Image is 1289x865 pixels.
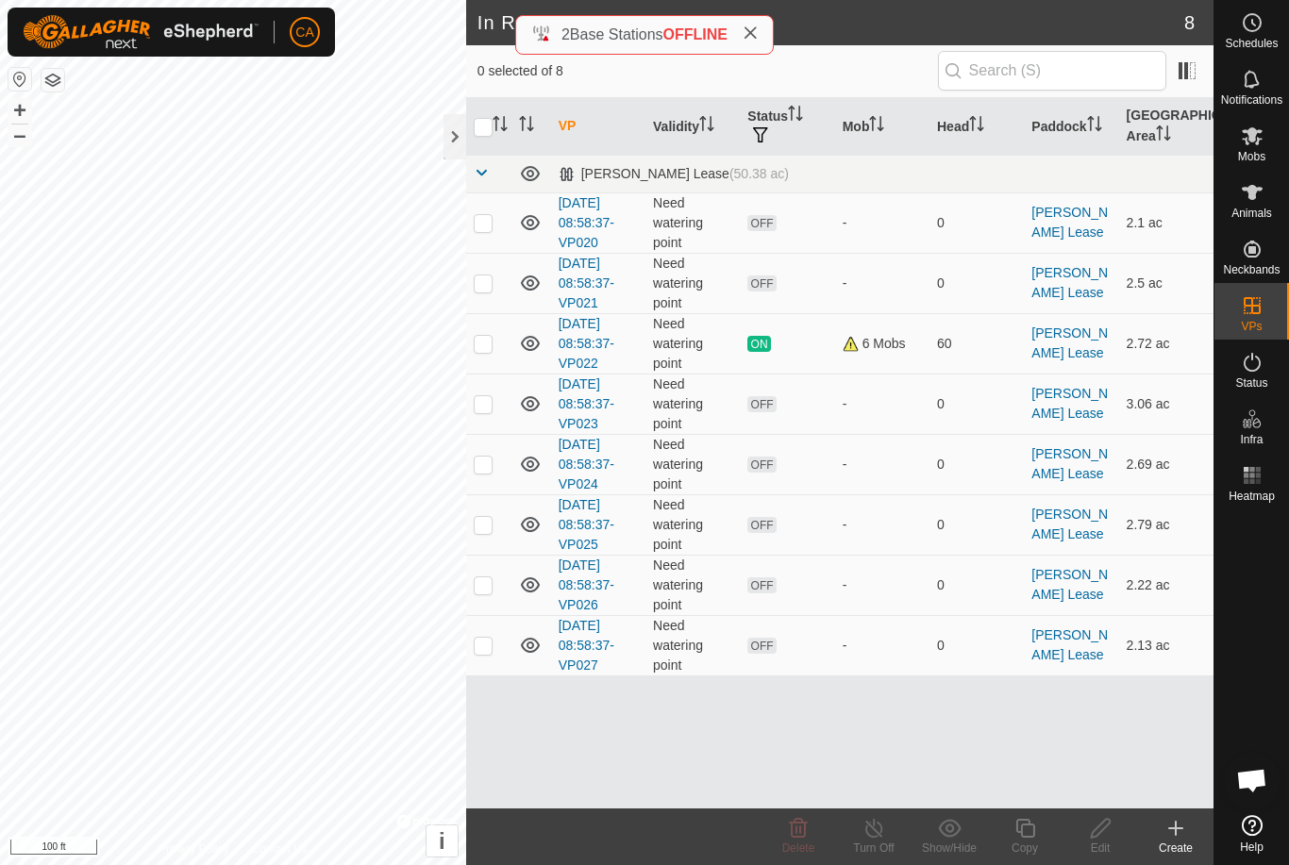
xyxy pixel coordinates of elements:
a: [DATE] 08:58:37-VP027 [559,618,614,673]
a: [DATE] 08:58:37-VP026 [559,557,614,612]
span: OFF [747,638,776,654]
th: Head [929,98,1024,156]
p-sorticon: Activate to sort [493,119,508,134]
span: Neckbands [1223,264,1280,275]
span: (50.38 ac) [729,166,789,181]
div: - [843,213,922,233]
span: ON [747,336,770,352]
th: VP [551,98,645,156]
span: OFF [747,457,776,473]
a: [PERSON_NAME] Lease [1031,567,1108,602]
td: Need watering point [645,192,740,253]
a: [DATE] 08:58:37-VP025 [559,497,614,552]
a: [PERSON_NAME] Lease [1031,627,1108,662]
td: 0 [929,434,1024,494]
span: 2 [561,26,570,42]
td: 0 [929,615,1024,675]
td: Need watering point [645,494,740,555]
div: - [843,274,922,293]
td: 2.13 ac [1119,615,1214,675]
span: Schedules [1225,38,1278,49]
div: Copy [987,840,1063,857]
td: Need watering point [645,555,740,615]
button: i [427,825,458,857]
p-sorticon: Activate to sort [869,119,884,134]
span: Base Stations [570,26,663,42]
td: 0 [929,374,1024,434]
p-sorticon: Activate to sort [519,119,534,134]
div: - [843,455,922,474]
span: i [439,828,445,854]
td: 0 [929,555,1024,615]
img: Gallagher Logo [23,15,259,49]
a: Help [1214,807,1289,860]
th: Paddock [1024,98,1118,156]
a: [DATE] 08:58:37-VP023 [559,376,614,431]
span: OFF [747,215,776,231]
a: Contact Us [252,840,308,857]
span: VPs [1241,321,1262,332]
a: [PERSON_NAME] Lease [1031,265,1108,300]
td: 2.5 ac [1119,253,1214,313]
td: 2.72 ac [1119,313,1214,374]
p-sorticon: Activate to sort [969,119,984,134]
h2: In Rotation [477,11,1184,34]
p-sorticon: Activate to sort [699,119,714,134]
a: [PERSON_NAME] Lease [1031,507,1108,541]
a: [PERSON_NAME] Lease [1031,325,1108,360]
span: OFF [747,517,776,533]
span: OFFLINE [663,26,728,42]
span: Delete [782,841,815,855]
p-sorticon: Activate to sort [1156,128,1171,143]
button: + [8,99,31,122]
a: [DATE] 08:58:37-VP021 [559,256,614,310]
span: CA [295,23,313,42]
span: 8 [1184,8,1195,37]
a: [PERSON_NAME] Lease [1031,386,1108,421]
th: Validity [645,98,740,156]
button: Map Layers [42,69,64,91]
td: 2.69 ac [1119,434,1214,494]
span: 0 selected of 8 [477,61,938,81]
td: 2.1 ac [1119,192,1214,253]
div: [PERSON_NAME] Lease [559,166,789,182]
span: Heatmap [1229,491,1275,502]
td: 0 [929,253,1024,313]
a: Privacy Policy [159,840,229,857]
td: Need watering point [645,615,740,675]
span: OFF [747,396,776,412]
td: 60 [929,313,1024,374]
span: Infra [1240,434,1263,445]
span: OFF [747,275,776,291]
a: [PERSON_NAME] Lease [1031,205,1108,240]
a: [DATE] 08:58:37-VP024 [559,437,614,491]
td: Need watering point [645,374,740,434]
td: 0 [929,192,1024,253]
a: [DATE] 08:58:37-VP022 [559,316,614,371]
div: - [843,575,922,595]
div: Show/Hide [912,840,987,857]
span: Status [1235,377,1267,389]
td: 2.79 ac [1119,494,1214,555]
div: Edit [1063,840,1138,857]
div: - [843,636,922,656]
div: Open chat [1224,752,1281,808]
button: – [8,124,31,146]
div: - [843,394,922,414]
td: 2.22 ac [1119,555,1214,615]
div: 6 Mobs [843,334,922,354]
th: Mob [835,98,929,156]
span: Animals [1231,208,1272,219]
span: Help [1240,841,1264,853]
a: [PERSON_NAME] Lease [1031,446,1108,481]
td: Need watering point [645,313,740,374]
a: [DATE] 08:58:37-VP020 [559,195,614,250]
span: OFF [747,577,776,593]
td: 0 [929,494,1024,555]
div: Turn Off [836,840,912,857]
td: Need watering point [645,434,740,494]
div: - [843,515,922,535]
input: Search (S) [938,51,1166,91]
p-sorticon: Activate to sort [788,108,803,124]
button: Reset Map [8,68,31,91]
